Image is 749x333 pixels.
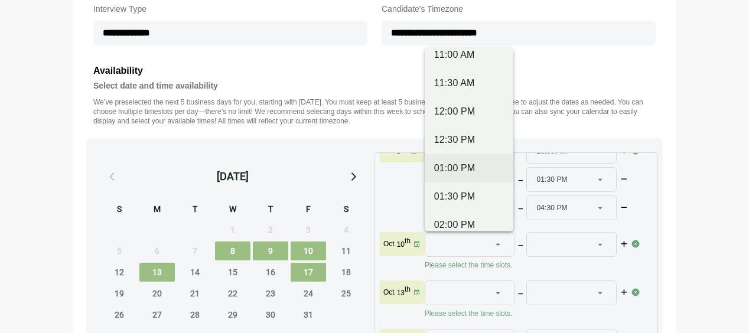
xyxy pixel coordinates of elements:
p: Oct [383,239,395,249]
div: 01:00 PM [434,161,504,175]
span: Friday, October 24, 2025 [291,284,326,303]
div: 02:00 PM [434,218,504,232]
div: M [139,203,175,218]
span: Thursday, October 9, 2025 [253,241,288,260]
span: Wednesday, October 15, 2025 [215,263,250,282]
span: Monday, October 27, 2025 [139,305,175,324]
label: Candidate's Timezone [382,2,656,16]
span: Saturday, October 25, 2025 [328,284,364,303]
div: T [177,203,213,218]
span: Tuesday, October 7, 2025 [177,241,213,260]
strong: 13 [397,289,405,297]
div: W [215,203,250,218]
span: Monday, October 6, 2025 [139,241,175,260]
p: Please select the time slots. [425,260,631,270]
span: Thursday, October 23, 2025 [253,284,288,303]
span: Monday, October 20, 2025 [139,284,175,303]
span: Wednesday, October 1, 2025 [215,220,250,239]
p: Oct [383,288,395,297]
span: Friday, October 17, 2025 [291,263,326,282]
span: Saturday, October 11, 2025 [328,241,364,260]
p: Please select the time slots. [425,309,631,318]
span: Wednesday, October 29, 2025 [215,305,250,324]
div: 12:00 PM [434,105,504,119]
span: 04:30 PM [536,196,567,220]
span: Tuesday, October 14, 2025 [177,263,213,282]
label: Interview Type [93,2,367,16]
span: Sunday, October 5, 2025 [102,241,137,260]
sup: th [405,285,411,293]
span: Wednesday, October 22, 2025 [215,284,250,303]
span: 01:30 PM [536,168,567,191]
span: Tuesday, October 28, 2025 [177,305,213,324]
div: 11:30 AM [434,76,504,90]
div: 01:30 PM [434,190,504,204]
sup: th [405,237,411,245]
div: S [328,203,364,218]
strong: 9 [397,147,401,155]
h4: Select date and time availability [93,79,656,93]
div: F [291,203,326,218]
span: Wednesday, October 8, 2025 [215,241,250,260]
span: Tuesday, October 21, 2025 [177,284,213,303]
span: Monday, October 13, 2025 [139,263,175,282]
span: Thursday, October 2, 2025 [253,220,288,239]
div: 12:30 PM [434,133,504,147]
span: Saturday, October 18, 2025 [328,263,364,282]
strong: 10 [397,240,405,249]
h3: Availability [93,63,656,79]
span: Saturday, October 4, 2025 [328,220,364,239]
span: Sunday, October 26, 2025 [102,305,137,324]
div: [DATE] [217,168,249,185]
span: Thursday, October 30, 2025 [253,305,288,324]
span: Sunday, October 19, 2025 [102,284,137,303]
span: Friday, October 31, 2025 [291,305,326,324]
div: 11:00 AM [434,48,504,62]
span: Sunday, October 12, 2025 [102,263,137,282]
span: Thursday, October 16, 2025 [253,263,288,282]
div: T [253,203,288,218]
span: Friday, October 3, 2025 [291,220,326,239]
span: Friday, October 10, 2025 [291,241,326,260]
div: S [102,203,137,218]
p: We’ve preselected the next 5 business days for you, starting with [DATE]. You must keep at least ... [93,97,656,126]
